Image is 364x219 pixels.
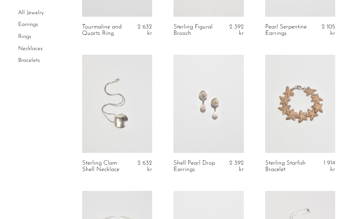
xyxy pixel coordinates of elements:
span: 2 632 kr [138,24,152,36]
a: Necklaces [18,46,43,52]
span: 2 105 kr [322,24,335,36]
a: Tourmaline and Quartz Ring [82,24,127,37]
a: Rings [18,34,31,39]
a: Pearl Serpentine Earrings [265,24,310,37]
a: Earrings [18,22,38,28]
span: 2 392 kr [229,24,244,36]
a: Sterling Clam Shell Necklace [82,160,127,173]
a: Sterling Starfish Bracelet [265,160,310,173]
a: All Jewelry [18,10,44,16]
a: Sterling Figural Brooch [173,24,218,37]
a: Bracelets [18,58,40,63]
span: 2 632 kr [138,160,152,172]
a: Shell Pearl Drop Earrings [173,160,218,173]
span: 2 392 kr [229,160,244,172]
span: 1 914 kr [323,160,335,172]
